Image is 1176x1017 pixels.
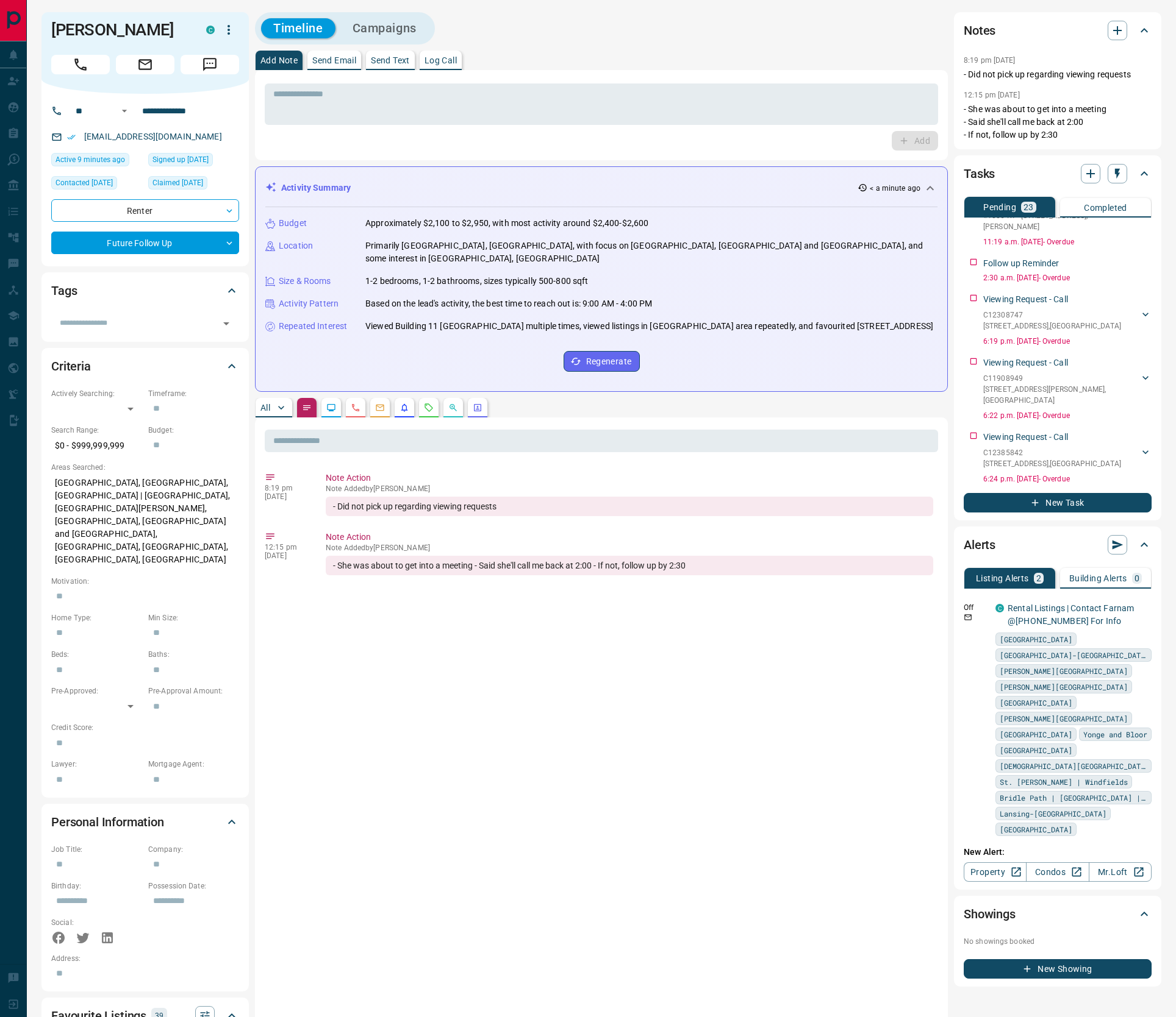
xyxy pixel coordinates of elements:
[1084,204,1127,212] p: Completed
[56,154,125,166] span: Active 9 minutes ago
[279,297,339,310] p: Activity Pattern
[964,936,1152,947] p: No showings booked
[148,686,239,696] p: Pre-Approval Amount:
[206,26,215,34] div: condos.ca
[181,55,239,74] span: Message
[326,556,933,575] div: - She was about to get into a meeting - Said she'll call me back at 2:00 - If not, follow up by 2:30
[564,351,640,372] button: Regenerate
[964,530,1152,559] div: Alerts
[375,403,385,413] svg: Emails
[51,55,110,74] span: Call
[365,275,589,288] p: 1-2 bedrooms, 1-2 bathrooms, sizes typically 500-800 sqft
[1000,744,1072,756] span: [GEOGRAPHIC_DATA]
[148,759,239,770] p: Mortgage Agent:
[964,846,1152,859] p: New Alert:
[1000,681,1128,693] span: [PERSON_NAME][GEOGRAPHIC_DATA]
[326,497,933,516] div: - Did not pick up regarding viewing requests
[265,543,307,551] p: 12:15 pm
[67,133,76,141] svg: Email Verified
[279,320,347,333] p: Repeated Interest
[1135,574,1139,583] p: 0
[312,56,356,65] p: Send Email
[983,447,1121,458] p: C12385842
[365,297,652,310] p: Based on the lead's activity, the best time to reach out is: 9:00 AM - 4:00 PM
[148,153,239,170] div: Sun Sep 24 2023
[1000,649,1147,661] span: [GEOGRAPHIC_DATA]-[GEOGRAPHIC_DATA]
[1000,633,1072,645] span: [GEOGRAPHIC_DATA]
[365,239,938,265] p: Primarily [GEOGRAPHIC_DATA], [GEOGRAPHIC_DATA], with focus on [GEOGRAPHIC_DATA], [GEOGRAPHIC_DATA...
[51,844,142,855] p: Job Title:
[964,16,1152,45] div: Notes
[260,56,298,65] p: Add Note
[279,239,313,252] p: Location
[51,917,142,928] p: Social:
[51,576,239,587] p: Motivation:
[1026,862,1089,882] a: Condos
[425,56,457,65] p: Log Call
[148,425,239,436] p: Budget:
[365,320,933,333] p: Viewed Building 11 [GEOGRAPHIC_DATA] multiple times, viewed listings in [GEOGRAPHIC_DATA] area re...
[51,436,142,456] p: $0 - $999,999,999
[51,176,142,193] div: Fri Jul 04 2025
[1089,862,1152,882] a: Mr.Loft
[218,315,235,332] button: Open
[371,56,410,65] p: Send Text
[51,425,142,436] p: Search Range:
[51,812,164,832] h2: Personal Information
[148,388,239,399] p: Timeframe:
[261,18,335,38] button: Timeline
[51,807,239,837] div: Personal Information
[51,199,239,222] div: Renter
[51,722,239,733] p: Credit Score:
[56,177,113,189] span: Contacted [DATE]
[995,604,1004,612] div: condos.ca
[51,473,239,570] p: [GEOGRAPHIC_DATA], [GEOGRAPHIC_DATA], [GEOGRAPHIC_DATA] | [GEOGRAPHIC_DATA], [GEOGRAPHIC_DATA][PE...
[326,544,933,552] p: Note Added by [PERSON_NAME]
[983,356,1068,369] p: Viewing Request - Call
[1069,574,1127,583] p: Building Alerts
[265,177,938,199] div: Activity Summary< a minute ago
[1000,792,1147,804] span: Bridle Path | [GEOGRAPHIC_DATA] | [GEOGRAPHIC_DATA][PERSON_NAME]
[400,403,409,413] svg: Listing Alerts
[964,602,988,613] p: Off
[279,275,331,288] p: Size & Rooms
[1000,776,1128,788] span: St. [PERSON_NAME] | Windfields
[964,103,1152,141] p: - She was about to get into a meeting - Said she'll call me back at 2:00 - If not, follow up by 2:30
[148,612,239,623] p: Min Size:
[148,881,239,891] p: Possession Date:
[983,203,1016,211] p: Pending
[340,18,429,38] button: Campaigns
[1000,696,1072,709] span: [GEOGRAPHIC_DATA]
[983,431,1068,444] p: Viewing Request - Call
[117,104,132,118] button: Open
[326,531,933,544] p: Note Action
[51,20,188,40] h1: [PERSON_NAME]
[964,613,972,622] svg: Email
[983,384,1139,406] p: [STREET_ADDRESS][PERSON_NAME] , [GEOGRAPHIC_DATA]
[152,154,209,166] span: Signed up [DATE]
[51,953,239,964] p: Address:
[1036,574,1041,583] p: 2
[1000,728,1072,740] span: [GEOGRAPHIC_DATA]
[51,153,142,170] div: Mon Sep 15 2025
[964,164,995,183] h2: Tasks
[983,410,1152,421] p: 6:22 p.m. [DATE] - Overdue
[116,55,174,74] span: Email
[964,68,1152,81] p: - Did not pick up regarding viewing requests
[1000,665,1128,677] span: [PERSON_NAME][GEOGRAPHIC_DATA]
[51,881,142,891] p: Birthday:
[964,904,1016,924] h2: Showings
[326,484,933,493] p: Note Added by [PERSON_NAME]
[51,276,239,305] div: Tags
[870,183,920,194] p: < a minute ago
[148,649,239,660] p: Baths:
[983,210,1139,232] p: #1006 R1 - [STREET_ADDRESS] , [PERSON_NAME]
[964,91,1020,99] p: 12:15 pm [DATE]
[424,403,434,413] svg: Requests
[51,352,239,381] div: Criteria
[326,472,933,484] p: Note Action
[148,176,239,193] div: Wed Jul 02 2025
[976,574,1029,583] p: Listing Alerts
[964,535,995,555] h2: Alerts
[983,373,1139,384] p: C11908949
